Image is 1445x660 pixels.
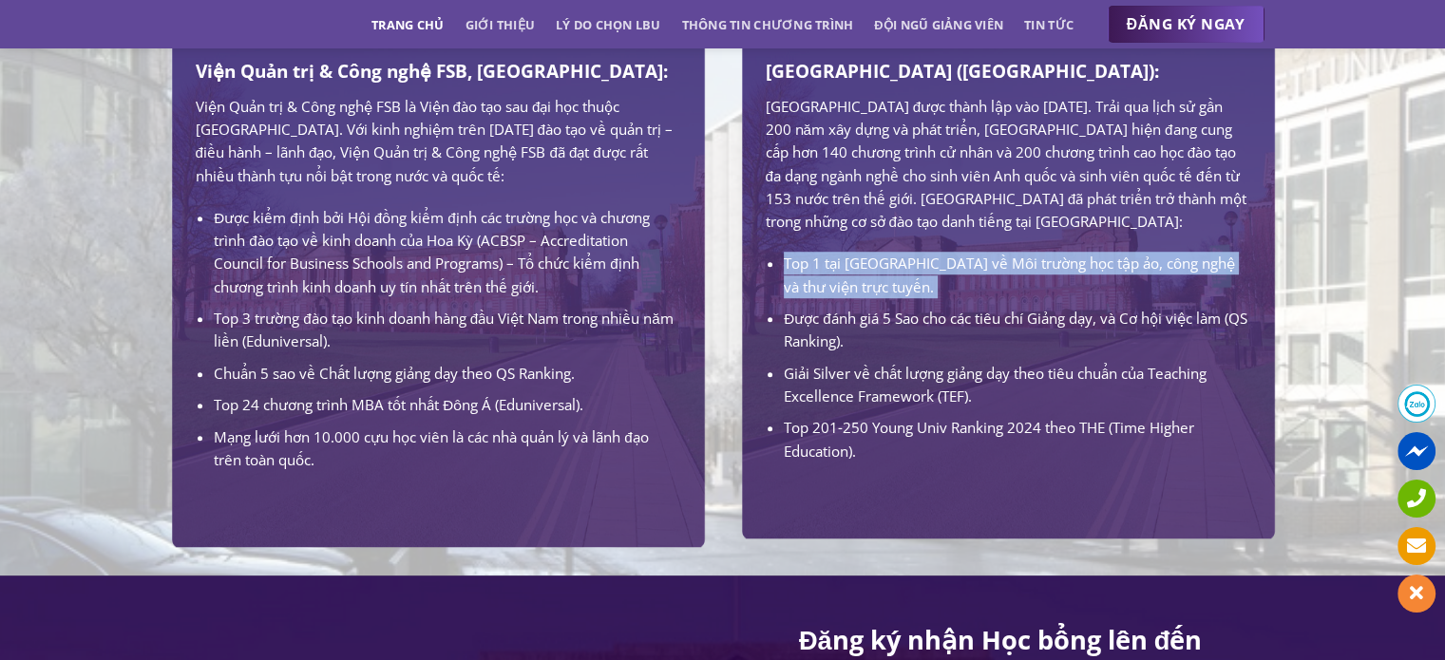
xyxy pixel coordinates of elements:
a: Tin tức [1024,8,1074,42]
h3: [GEOGRAPHIC_DATA] ([GEOGRAPHIC_DATA]): [766,57,1250,85]
li: Được đánh giá 5 Sao cho các tiêu chí Giảng dạy, và Cơ hội việc làm (QS Ranking). [784,307,1249,353]
li: Giải Silver về chất lượng giảng dạy theo tiêu chuẩn của Teaching Excellence Framework (TEF). [784,362,1249,408]
a: Lý do chọn LBU [556,8,661,42]
li: Top 1 tại [GEOGRAPHIC_DATA] về Môi trường học tập ảo, công nghệ và thư viện trực tuyến. [784,252,1249,298]
span: ĐĂNG KÝ NGAY [1127,12,1245,36]
a: Trang chủ [371,8,444,42]
li: Chuẩn 5 sao về Chất lượng giảng dạy theo QS Ranking. [214,362,679,385]
li: Top 24 chương trình MBA tốt nhất Đông Á (Eduniversal). [214,393,679,416]
li: Top 3 trường đào tạo kinh doanh hàng đầu Việt Nam trong nhiều năm liền (Eduniversal). [214,307,679,353]
p: [GEOGRAPHIC_DATA] được thành lập vào [DATE]. Trải qua lịch sử gần 200 năm xây dựng và phát triển,... [766,95,1250,234]
h3: Viện Quản trị & Công nghệ FSB, [GEOGRAPHIC_DATA]: [196,57,680,85]
a: ĐĂNG KÝ NGAY [1108,6,1264,44]
li: Được kiểm định bởi Hội đồng kiểm định các trường học và chương trình đào tạo về kinh doanh của Ho... [214,206,679,298]
a: Đội ngũ giảng viên [874,8,1003,42]
li: Mạng lưới hơn 10.000 cựu học viên là các nhà quản lý và lãnh đạo trên toàn quốc. [214,425,679,472]
p: Viện Quản trị & Công nghệ FSB là Viện đào tạo sau đại học thuộc [GEOGRAPHIC_DATA]. Với kinh nghiệ... [196,95,680,187]
a: Giới thiệu [465,8,535,42]
li: Top 201-250 Young Univ Ranking 2024 theo THE (Time Higher Education). [784,416,1249,462]
a: Thông tin chương trình [682,8,854,42]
